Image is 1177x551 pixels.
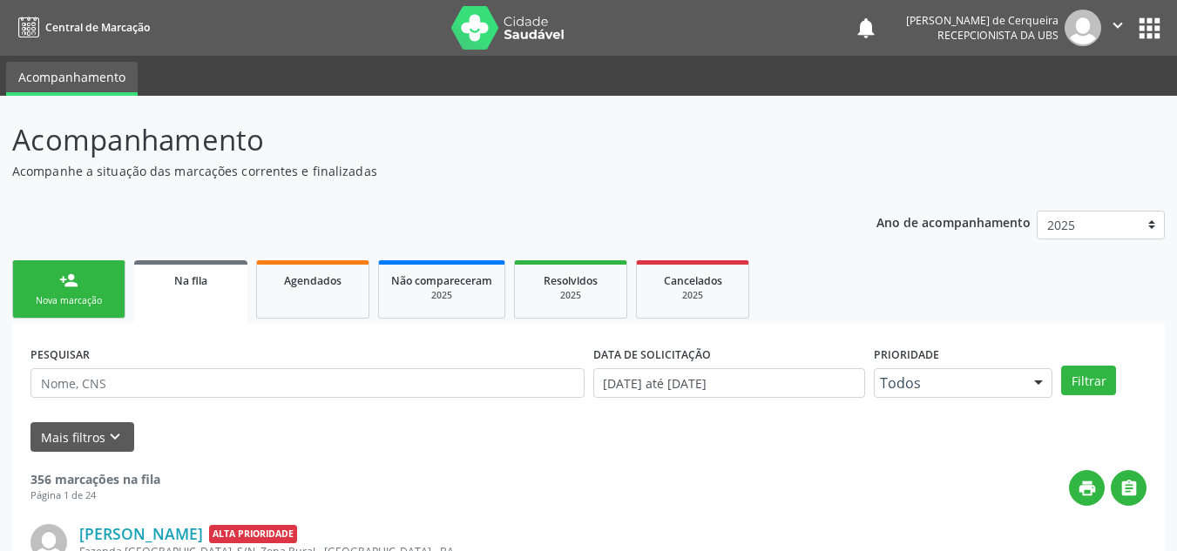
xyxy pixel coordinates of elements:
[59,271,78,290] div: person_add
[30,341,90,368] label: PESQUISAR
[593,368,866,398] input: Selecione um intervalo
[391,273,492,288] span: Não compareceram
[880,374,1017,392] span: Todos
[649,289,736,302] div: 2025
[874,341,939,368] label: Prioridade
[1120,479,1139,498] i: 
[284,273,342,288] span: Agendados
[45,20,150,35] span: Central de Marcação
[12,162,819,180] p: Acompanhe a situação das marcações correntes e finalizadas
[12,13,150,42] a: Central de Marcação
[30,422,134,453] button: Mais filtroskeyboard_arrow_down
[593,341,711,368] label: DATA DE SOLICITAÇÃO
[1069,470,1105,506] button: print
[1134,13,1165,44] button: apps
[30,368,585,398] input: Nome, CNS
[1111,470,1147,506] button: 
[854,16,878,40] button: notifications
[1078,479,1097,498] i: print
[12,118,819,162] p: Acompanhamento
[906,13,1059,28] div: [PERSON_NAME] de Cerqueira
[6,62,138,96] a: Acompanhamento
[664,273,722,288] span: Cancelados
[1101,10,1134,46] button: 
[1108,16,1127,35] i: 
[174,273,207,288] span: Na fila
[25,294,112,307] div: Nova marcação
[209,525,297,543] span: Alta Prioridade
[937,28,1059,43] span: Recepcionista da UBS
[30,471,160,487] strong: 356 marcações na fila
[876,211,1031,232] p: Ano de acompanhamento
[527,289,614,302] div: 2025
[1061,366,1116,395] button: Filtrar
[105,427,125,447] i: keyboard_arrow_down
[30,488,160,503] div: Página 1 de 24
[79,524,203,543] a: [PERSON_NAME]
[1065,10,1101,46] img: img
[391,289,492,302] div: 2025
[544,273,598,288] span: Resolvidos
